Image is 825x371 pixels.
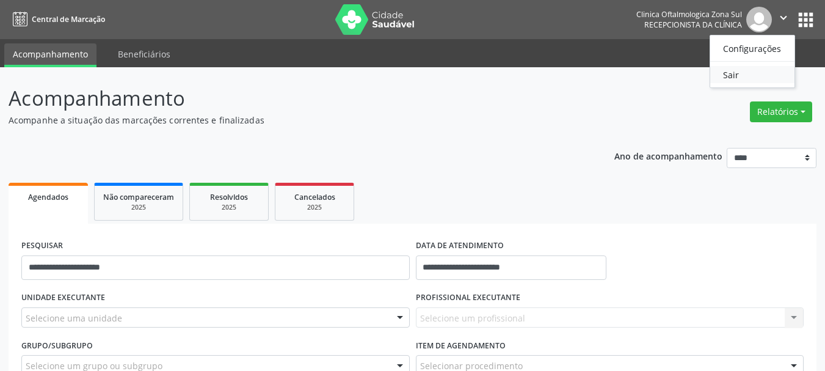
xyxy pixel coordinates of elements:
[644,20,742,30] span: Recepcionista da clínica
[294,192,335,202] span: Cancelados
[26,312,122,325] span: Selecione uma unidade
[710,66,794,83] a: Sair
[9,83,574,114] p: Acompanhamento
[32,14,105,24] span: Central de Marcação
[21,288,105,307] label: UNIDADE EXECUTANTE
[772,7,795,32] button: 
[710,35,795,88] ul: 
[103,192,174,202] span: Não compareceram
[28,192,68,202] span: Agendados
[795,9,816,31] button: apps
[21,237,63,255] label: PESQUISAR
[21,336,93,355] label: Grupo/Subgrupo
[9,9,105,29] a: Central de Marcação
[109,43,179,65] a: Beneficiários
[103,203,174,212] div: 2025
[614,148,722,163] p: Ano de acompanhamento
[636,9,742,20] div: Clinica Oftalmologica Zona Sul
[198,203,260,212] div: 2025
[750,101,812,122] button: Relatórios
[284,203,345,212] div: 2025
[416,237,504,255] label: DATA DE ATENDIMENTO
[777,11,790,24] i: 
[210,192,248,202] span: Resolvidos
[416,336,506,355] label: Item de agendamento
[9,114,574,127] p: Acompanhe a situação das marcações correntes e finalizadas
[710,40,794,57] a: Configurações
[746,7,772,32] img: img
[416,288,520,307] label: PROFISSIONAL EXECUTANTE
[4,43,96,67] a: Acompanhamento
